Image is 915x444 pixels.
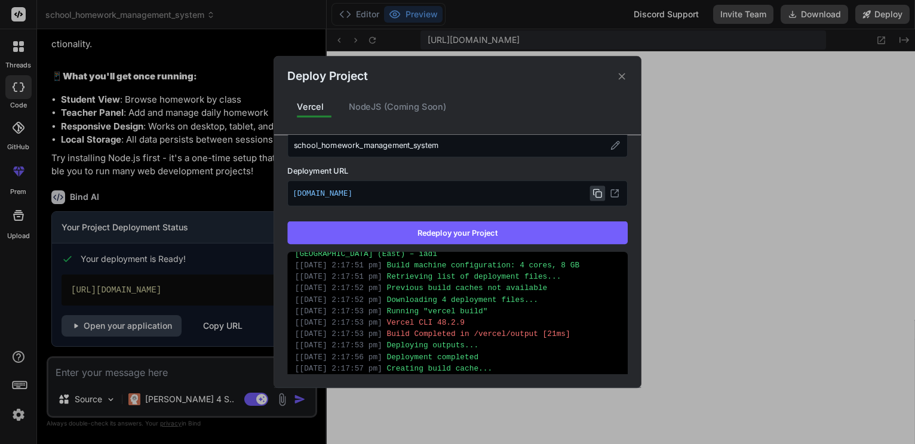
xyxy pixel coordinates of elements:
[295,284,382,292] span: [ [DATE] 2:17:52 pm ]
[287,221,628,244] button: Redeploy your Project
[295,363,620,374] div: Creating build cache...
[295,364,382,372] span: [ [DATE] 2:17:57 pm ]
[287,68,367,85] h2: Deploy Project
[295,317,620,328] div: Vercel CLI 48.2.9
[287,165,628,177] label: Deployment URL
[287,94,333,119] div: Vercel
[295,340,620,351] div: Deploying outputs...
[295,283,620,294] div: Previous build caches not available
[607,186,622,201] button: Open in new tab
[295,294,620,306] div: Downloading 4 deployment files...
[295,319,382,327] span: [ [DATE] 2:17:53 pm ]
[590,186,606,201] button: Copy URL
[287,134,628,158] div: school_homework_management_system
[295,307,382,315] span: [ [DATE] 2:17:53 pm ]
[295,351,620,363] div: Deployment completed
[609,139,622,152] button: Edit project name
[295,273,382,281] span: [ [DATE] 2:17:51 pm ]
[293,186,622,201] p: [DOMAIN_NAME]
[295,260,620,271] div: Build machine configuration: 4 cores, 8 GB
[339,94,456,119] div: NodeJS (Coming Soon)
[295,306,620,317] div: Running "vercel build"
[295,271,620,282] div: Retrieving list of deployment files...
[295,330,382,338] span: [ [DATE] 2:17:53 pm ]
[295,353,382,361] span: [ [DATE] 2:17:56 pm ]
[295,341,382,350] span: [ [DATE] 2:17:53 pm ]
[295,295,382,304] span: [ [DATE] 2:17:52 pm ]
[295,261,382,270] span: [ [DATE] 2:17:51 pm ]
[295,328,620,340] div: Build Completed in /vercel/output [21ms]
